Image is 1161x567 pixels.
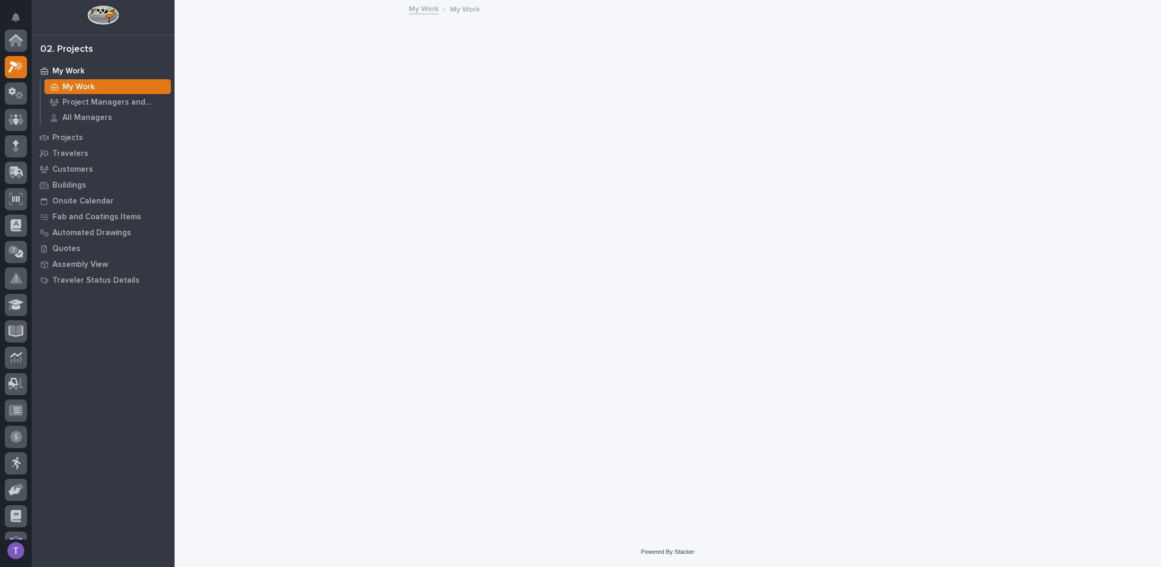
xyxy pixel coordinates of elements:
[52,244,80,254] p: Quotes
[62,113,112,123] p: All Managers
[41,95,175,109] a: Project Managers and Engineers
[32,209,175,225] a: Fab and Coatings Items
[62,82,95,92] p: My Work
[32,63,175,79] a: My Work
[32,225,175,240] a: Automated Drawings
[52,149,88,159] p: Travelers
[52,276,140,285] p: Traveler Status Details
[5,6,27,29] button: Notifications
[409,2,438,14] a: My Work
[52,67,85,76] p: My Work
[32,240,175,256] a: Quotes
[62,98,167,107] p: Project Managers and Engineers
[32,145,175,161] a: Travelers
[5,540,27,562] button: users-avatar
[32,272,175,288] a: Traveler Status Details
[52,228,131,238] p: Automated Drawings
[52,212,141,222] p: Fab and Coatings Items
[32,161,175,177] a: Customers
[41,110,175,125] a: All Managers
[40,44,93,55] div: 02. Projects
[32,177,175,193] a: Buildings
[450,3,480,14] p: My Work
[52,181,86,190] p: Buildings
[32,129,175,145] a: Projects
[52,133,83,143] p: Projects
[13,13,27,30] div: Notifications
[52,197,114,206] p: Onsite Calendar
[641,549,694,555] a: Powered By Stacker
[41,79,175,94] a: My Work
[32,193,175,209] a: Onsite Calendar
[32,256,175,272] a: Assembly View
[52,165,93,174] p: Customers
[52,260,108,269] p: Assembly View
[87,5,118,25] img: Workspace Logo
